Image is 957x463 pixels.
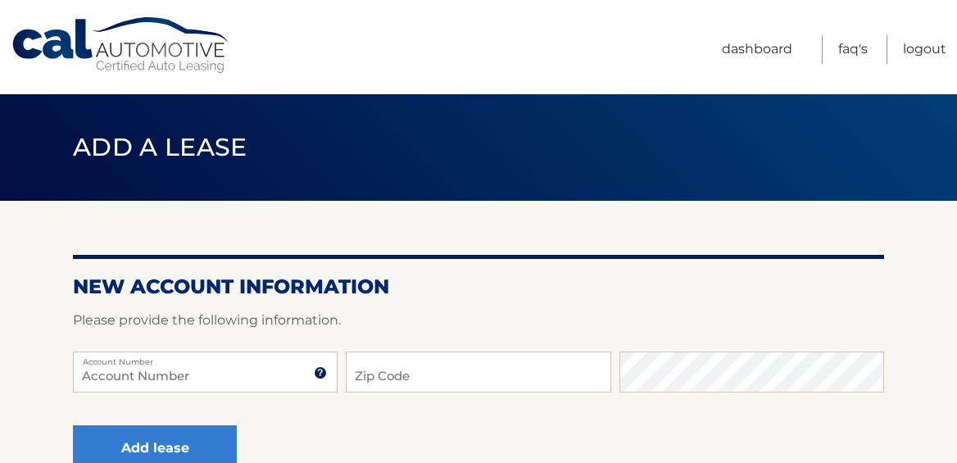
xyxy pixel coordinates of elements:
p: Please provide the following information. [73,309,884,332]
label: Account Number [73,352,338,365]
h2: New Account Information [73,275,884,299]
input: Account Number [73,352,338,393]
a: FAQ's [838,35,868,64]
img: tooltip.svg [314,366,327,379]
a: Cal Automotive [11,16,232,75]
span: Add a lease [73,132,247,162]
a: Logout [903,35,946,64]
input: Zip Code [346,352,610,393]
a: Dashboard [722,35,792,64]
